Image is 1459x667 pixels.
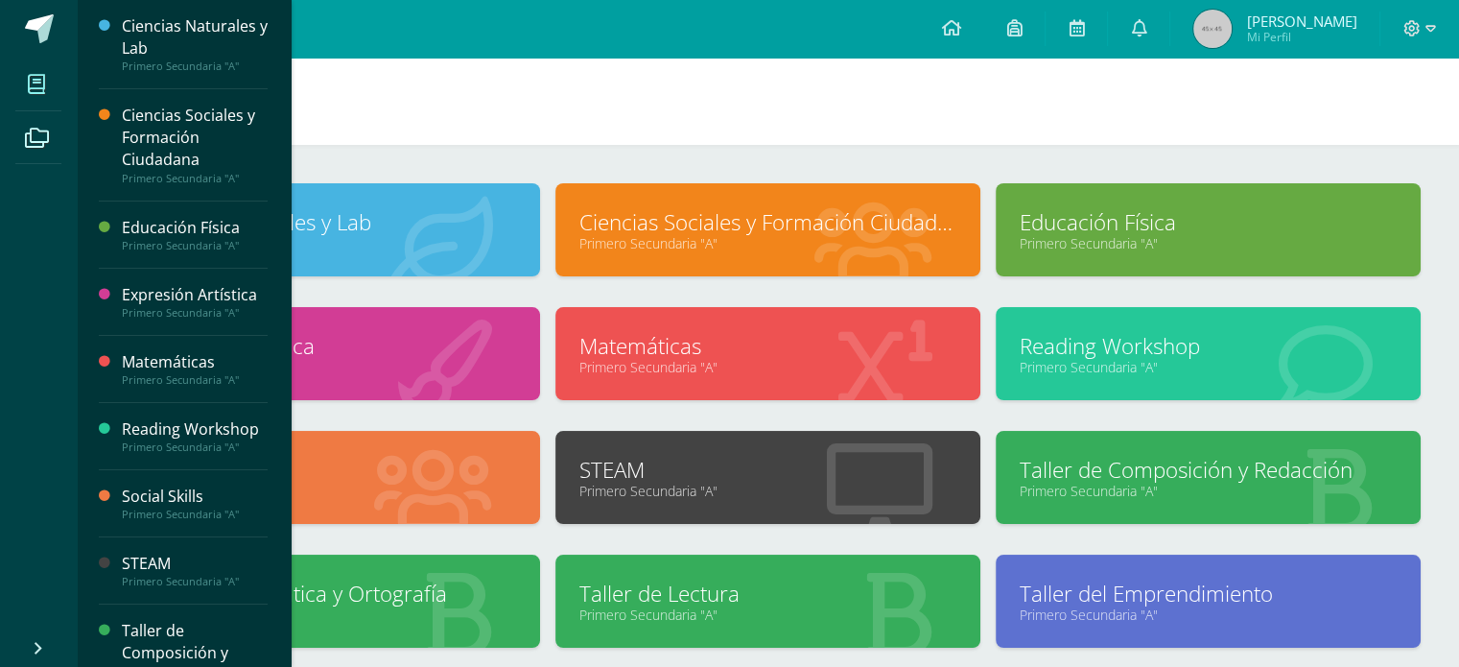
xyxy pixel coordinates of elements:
[122,239,268,252] div: Primero Secundaria "A"
[1020,482,1397,500] a: Primero Secundaria "A"
[122,351,268,373] div: Matemáticas
[139,207,516,237] a: Ciencias Naturales y Lab
[122,15,268,60] div: Ciencias Naturales y Lab
[122,284,268,306] div: Expresión Artística
[579,579,956,608] a: Taller de Lectura
[1020,455,1397,485] a: Taller de Composición y Redacción
[1020,579,1397,608] a: Taller del Emprendimiento
[122,15,268,73] a: Ciencias Naturales y LabPrimero Secundaria "A"
[122,172,268,185] div: Primero Secundaria "A"
[122,418,268,454] a: Reading WorkshopPrimero Secundaria "A"
[1193,10,1232,48] img: 45x45
[139,358,516,376] a: Primero Secundaria "A"
[579,606,956,624] a: Primero Secundaria "A"
[122,60,268,73] div: Primero Secundaria "A"
[139,482,516,500] a: Primero Secundaria "A"
[139,331,516,361] a: Expresión Artística
[579,207,956,237] a: Ciencias Sociales y Formación Ciudadana
[122,217,268,252] a: Educación FísicaPrimero Secundaria "A"
[139,606,516,624] a: Primero Secundaria "A"
[1020,207,1397,237] a: Educación Física
[122,105,268,171] div: Ciencias Sociales y Formación Ciudadana
[122,418,268,441] div: Reading Workshop
[1020,358,1397,376] a: Primero Secundaria "A"
[122,486,268,521] a: Social SkillsPrimero Secundaria "A"
[579,234,956,252] a: Primero Secundaria "A"
[122,351,268,387] a: MatemáticasPrimero Secundaria "A"
[122,105,268,184] a: Ciencias Sociales y Formación CiudadanaPrimero Secundaria "A"
[579,482,956,500] a: Primero Secundaria "A"
[122,553,268,575] div: STEAM
[122,306,268,320] div: Primero Secundaria "A"
[579,455,956,485] a: STEAM
[1020,331,1397,361] a: Reading Workshop
[579,358,956,376] a: Primero Secundaria "A"
[122,575,268,588] div: Primero Secundaria "A"
[122,486,268,508] div: Social Skills
[122,508,268,521] div: Primero Secundaria "A"
[122,373,268,387] div: Primero Secundaria "A"
[1020,234,1397,252] a: Primero Secundaria "A"
[122,217,268,239] div: Educación Física
[122,284,268,320] a: Expresión ArtísticaPrimero Secundaria "A"
[122,553,268,588] a: STEAMPrimero Secundaria "A"
[579,331,956,361] a: Matemáticas
[139,579,516,608] a: Taller de Gramática y Ortografía
[1020,606,1397,624] a: Primero Secundaria "A"
[1246,29,1356,45] span: Mi Perfil
[139,234,516,252] a: Primero Secundaria "A"
[139,455,516,485] a: Social Skills
[1246,12,1356,31] span: [PERSON_NAME]
[122,441,268,454] div: Primero Secundaria "A"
